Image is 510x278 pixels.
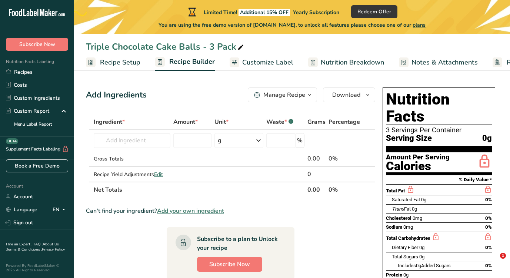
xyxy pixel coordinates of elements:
[419,245,424,250] span: 0g
[154,171,163,178] span: Edit
[392,206,404,212] i: Trans
[248,87,317,102] button: Manage Recipe
[307,118,326,126] span: Grams
[263,90,305,99] div: Manage Recipe
[482,134,492,143] span: 0g
[386,161,450,172] div: Calories
[214,118,229,126] span: Unit
[403,224,413,230] span: 0mg
[386,224,402,230] span: Sodium
[306,182,327,197] th: 0.00
[86,40,245,53] div: Triple Chocolate Cake Balls - 3 Pack
[92,182,306,197] th: Net Totals
[173,118,198,126] span: Amount
[86,89,147,101] div: Add Ingredients
[398,263,451,268] span: Includes Added Sugars
[266,118,293,126] div: Waste
[386,188,405,193] span: Total Fat
[94,133,170,148] input: Add Ingredient
[392,254,418,259] span: Total Sugars
[34,242,43,247] a: FAQ .
[421,197,426,202] span: 0g
[323,87,375,102] button: Download
[159,21,426,29] span: You are using the free demo version of [DOMAIN_NAME], to unlock all features please choose one of...
[86,54,140,71] a: Recipe Setup
[155,53,215,71] a: Recipe Builder
[94,171,170,178] div: Recipe Yield Adjustments
[403,272,409,278] span: 0g
[386,272,402,278] span: Protein
[94,155,170,163] div: Gross Totals
[169,57,215,67] span: Recipe Builder
[392,197,420,202] span: Saturated Fat
[485,253,503,271] iframe: Intercom live chat
[386,235,430,241] span: Total Carbohydrates
[19,40,55,48] span: Subscribe Now
[500,253,506,259] span: 1
[386,215,411,221] span: Cholesterol
[485,224,492,230] span: 0%
[332,90,360,99] span: Download
[413,21,426,29] span: plans
[230,54,293,71] a: Customize Label
[6,203,37,216] a: Language
[197,257,262,272] button: Subscribe Now
[209,260,250,269] span: Subscribe Now
[86,206,375,215] div: Can't find your ingredient?
[386,126,492,134] div: 3 Servings Per Container
[386,91,492,125] h1: Nutrition Facts
[157,206,224,215] span: Add your own ingredient
[485,245,492,250] span: 0%
[412,206,417,212] span: 0g
[416,263,421,268] span: 0g
[42,247,65,252] a: Privacy Policy
[392,206,411,212] span: Fat
[327,182,361,197] th: 0%
[6,242,32,247] a: Hire an Expert .
[94,118,125,126] span: Ingredient
[413,215,422,221] span: 0mg
[307,154,326,163] div: 0.00
[239,9,290,16] span: Additional 15% OFF
[307,170,326,179] div: 0
[386,154,450,161] div: Amount Per Serving
[6,38,68,51] button: Subscribe Now
[218,136,221,145] div: g
[386,134,432,143] span: Serving Size
[399,54,478,71] a: Notes & Attachments
[329,154,360,163] div: 0%
[187,7,339,16] div: Limited Time!
[242,57,293,67] span: Customize Label
[351,5,397,18] button: Redeem Offer
[485,215,492,221] span: 0%
[53,205,68,214] div: EN
[197,235,280,252] div: Subscribe to a plan to Unlock your recipe
[6,242,59,252] a: About Us .
[308,54,384,71] a: Nutrition Breakdown
[6,138,18,144] div: BETA
[386,175,492,184] section: % Daily Value *
[329,118,360,126] span: Percentage
[293,9,339,16] span: Yearly Subscription
[321,57,384,67] span: Nutrition Breakdown
[411,57,478,67] span: Notes & Attachments
[6,159,68,172] a: Book a Free Demo
[485,197,492,202] span: 0%
[100,57,140,67] span: Recipe Setup
[419,254,424,259] span: 0g
[357,8,391,16] span: Redeem Offer
[392,245,418,250] span: Dietary Fiber
[6,107,49,115] div: Custom Report
[6,247,42,252] a: Terms & Conditions .
[6,264,68,272] div: Powered By FoodLabelMaker © 2025 All Rights Reserved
